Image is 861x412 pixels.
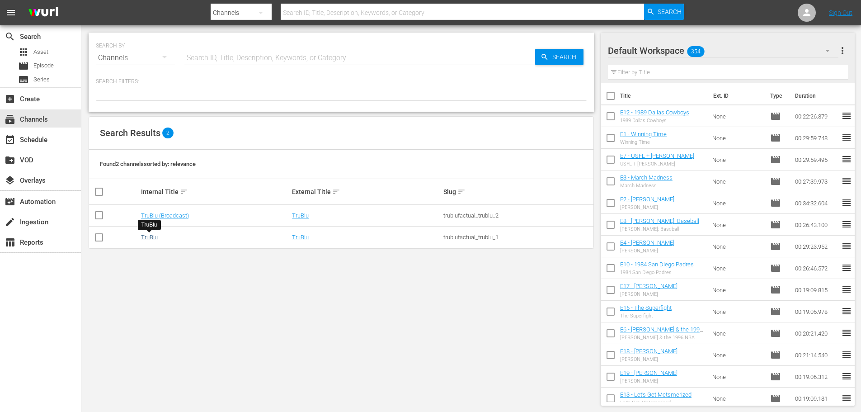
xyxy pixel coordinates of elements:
[5,134,15,145] span: Schedule
[841,132,852,143] span: reorder
[770,328,781,339] span: Episode
[770,111,781,122] span: Episode
[5,114,15,125] span: Channels
[709,149,767,170] td: None
[709,236,767,257] td: None
[162,128,174,138] span: 2
[791,105,841,127] td: 00:22:26.879
[100,128,160,138] span: Search Results
[457,188,466,196] span: sort
[5,7,16,18] span: menu
[620,348,678,355] a: E18 - [PERSON_NAME]
[709,257,767,279] td: None
[18,61,29,71] span: Episode
[141,221,157,229] div: TruBlu
[620,218,699,224] a: E8 - [PERSON_NAME]: Baseball
[620,139,667,145] div: Winning Time
[841,371,852,382] span: reorder
[791,301,841,322] td: 00:19:05.978
[620,118,689,123] div: 1989 Dallas Cowboys
[709,170,767,192] td: None
[180,188,188,196] span: sort
[141,212,189,219] a: TruBlu (Broadcast)
[33,47,48,57] span: Asset
[790,83,844,109] th: Duration
[620,131,667,137] a: E1 - Winning Time
[608,38,838,63] div: Default Workspace
[709,105,767,127] td: None
[770,198,781,208] span: Episode
[841,219,852,230] span: reorder
[770,263,781,274] span: Episode
[841,154,852,165] span: reorder
[620,261,694,268] a: E10 - 1984 San Diego Padres
[620,326,703,340] a: E6 - [PERSON_NAME] & the 1996 NBA Draft
[841,349,852,360] span: reorder
[837,40,848,62] button: more_vert
[841,197,852,208] span: reorder
[292,234,309,241] a: TruBlu
[770,219,781,230] span: Episode
[658,4,682,20] span: Search
[620,356,678,362] div: [PERSON_NAME]
[620,304,672,311] a: E16 - The Superfight
[841,306,852,317] span: reorder
[620,226,699,232] div: [PERSON_NAME]: Baseball
[709,214,767,236] td: None
[709,388,767,409] td: None
[841,175,852,186] span: reorder
[709,192,767,214] td: None
[549,49,583,65] span: Search
[770,284,781,295] span: Episode
[837,45,848,56] span: more_vert
[5,175,15,186] span: Overlays
[791,366,841,388] td: 00:19:06.312
[96,45,175,71] div: Channels
[5,196,15,207] span: Automation
[709,366,767,388] td: None
[141,234,158,241] a: TruBlu
[620,335,706,341] div: [PERSON_NAME] & the 1996 NBA Draft
[791,149,841,170] td: 00:29:59.495
[829,9,852,16] a: Sign Out
[620,270,694,275] div: 1984 San Diego Padres
[791,127,841,149] td: 00:29:59.748
[18,47,29,57] span: Asset
[620,378,678,384] div: [PERSON_NAME]
[770,306,781,317] span: Episode
[292,186,441,197] div: External Title
[620,313,672,319] div: The Superfight
[770,176,781,187] span: Episode
[708,83,765,109] th: Ext. ID
[791,170,841,192] td: 00:27:39.973
[765,83,790,109] th: Type
[709,322,767,344] td: None
[620,283,678,289] a: E17 - [PERSON_NAME]
[770,154,781,165] span: Episode
[709,127,767,149] td: None
[791,279,841,301] td: 00:19:09.815
[791,236,841,257] td: 00:29:23.952
[709,301,767,322] td: None
[443,234,592,241] div: trublufactual_trublu_1
[791,344,841,366] td: 00:21:14.540
[770,241,781,252] span: Episode
[770,133,781,143] span: Episode
[96,78,587,85] p: Search Filters:
[141,186,290,197] div: Internal Title
[709,344,767,366] td: None
[18,74,29,85] span: Series
[620,152,694,159] a: E7 - USFL + [PERSON_NAME]
[841,327,852,338] span: reorder
[841,262,852,273] span: reorder
[292,212,309,219] a: TruBlu
[5,155,15,166] span: VOD
[620,196,674,203] a: E2 - [PERSON_NAME]
[5,31,15,42] span: Search
[443,212,592,219] div: trublufactual_trublu_2
[620,161,694,167] div: USFL + [PERSON_NAME]
[841,241,852,251] span: reorder
[332,188,340,196] span: sort
[644,4,684,20] button: Search
[5,217,15,227] span: Ingestion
